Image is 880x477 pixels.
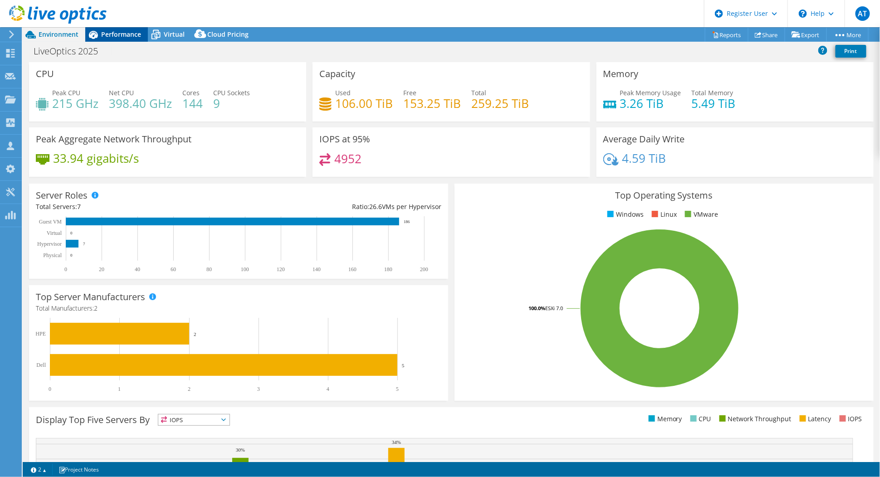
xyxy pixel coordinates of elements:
[335,98,393,108] h4: 106.00 TiB
[171,266,176,273] text: 60
[277,266,285,273] text: 120
[158,414,230,425] span: IOPS
[182,98,203,108] h4: 144
[36,303,441,313] h4: Total Manufacturers:
[528,305,545,312] tspan: 100.0%
[392,439,401,445] text: 34%
[70,231,73,235] text: 0
[182,88,200,97] span: Cores
[164,30,185,39] span: Virtual
[94,304,98,312] span: 2
[748,28,785,42] a: Share
[36,134,191,144] h3: Peak Aggregate Network Throughput
[545,305,563,312] tspan: ESXi 7.0
[206,266,212,273] text: 80
[369,202,382,211] span: 26.6
[37,241,62,247] text: Hypervisor
[404,219,410,224] text: 186
[109,88,134,97] span: Net CPU
[605,209,644,219] li: Windows
[36,292,145,302] h3: Top Server Manufacturers
[692,88,733,97] span: Total Memory
[24,464,53,475] a: 2
[799,10,807,18] svg: \n
[99,266,104,273] text: 20
[403,98,461,108] h4: 153.25 TiB
[650,209,677,219] li: Linux
[213,88,250,97] span: CPU Sockets
[52,88,80,97] span: Peak CPU
[837,414,862,424] li: IOPS
[101,30,141,39] span: Performance
[334,154,362,164] h4: 4952
[241,266,249,273] text: 100
[213,98,250,108] h4: 9
[717,414,792,424] li: Network Throughput
[403,88,416,97] span: Free
[135,266,140,273] text: 40
[47,230,62,236] text: Virtual
[236,447,245,453] text: 30%
[603,134,685,144] h3: Average Daily Write
[348,266,357,273] text: 160
[402,363,405,368] text: 5
[826,28,869,42] a: More
[620,88,681,97] span: Peak Memory Usage
[70,253,73,258] text: 0
[239,202,441,212] div: Ratio: VMs per Hypervisor
[36,202,239,212] div: Total Servers:
[39,30,78,39] span: Environment
[856,6,870,21] span: AT
[384,266,392,273] text: 180
[688,414,711,424] li: CPU
[207,30,249,39] span: Cloud Pricing
[83,242,85,246] text: 7
[420,266,428,273] text: 200
[705,28,748,42] a: Reports
[319,134,370,144] h3: IOPS at 95%
[188,386,191,392] text: 2
[836,45,866,58] a: Print
[64,266,67,273] text: 0
[471,98,529,108] h4: 259.25 TiB
[335,88,351,97] span: Used
[461,190,867,200] h3: Top Operating Systems
[29,46,112,56] h1: LiveOptics 2025
[36,190,88,200] h3: Server Roles
[622,153,666,163] h4: 4.59 TiB
[785,28,827,42] a: Export
[43,252,62,258] text: Physical
[52,464,105,475] a: Project Notes
[36,362,46,368] text: Dell
[35,331,46,337] text: HPE
[692,98,736,108] h4: 5.49 TiB
[36,69,54,79] h3: CPU
[52,98,98,108] h4: 215 GHz
[257,386,260,392] text: 3
[646,414,682,424] li: Memory
[39,219,62,225] text: Guest VM
[109,98,172,108] h4: 398.40 GHz
[194,331,196,337] text: 2
[313,266,321,273] text: 140
[683,209,718,219] li: VMware
[797,414,831,424] li: Latency
[396,386,399,392] text: 5
[77,202,81,211] span: 7
[471,88,486,97] span: Total
[49,386,51,392] text: 0
[53,153,139,163] h4: 33.94 gigabits/s
[327,386,329,392] text: 4
[620,98,681,108] h4: 3.26 TiB
[319,69,355,79] h3: Capacity
[118,386,121,392] text: 1
[603,69,639,79] h3: Memory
